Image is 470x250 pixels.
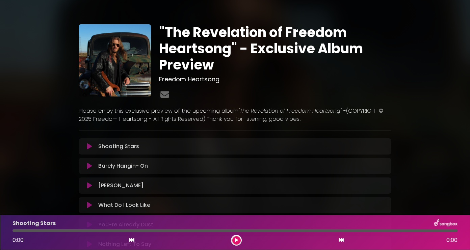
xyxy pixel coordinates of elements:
p: Shooting Stars [12,219,56,227]
p: [PERSON_NAME] [98,182,143,190]
p: Barely Hangin- On [98,162,148,170]
img: WFWb8wWtTYu4rT1UUCQm [79,24,151,96]
em: "The Revelation of Freedom Heartsong" - [238,107,346,115]
p: What Do I Look Like [98,201,150,209]
span: 0:00 [12,236,24,244]
p: Shooting Stars [98,142,139,150]
img: songbox-logo-white.png [434,219,458,228]
p: Please enjoy this exclusive preview of the upcoming album (COPYRIGHT © 2025 Freedom Heartsong - A... [79,107,391,123]
span: 0:00 [446,236,458,244]
h3: Freedom Heartsong [159,76,392,83]
h1: "The Revelation of Freedom Heartsong" - Exclusive Album Preview [159,24,392,73]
